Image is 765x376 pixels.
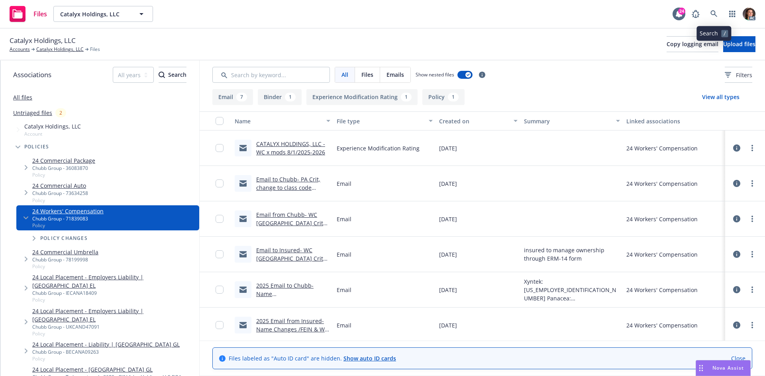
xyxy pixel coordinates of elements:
[159,67,186,82] div: Search
[159,67,186,83] button: SearchSearch
[731,354,745,362] a: Close
[524,277,620,302] span: Xyntek: [US_EMPLOYER_IDENTIFICATION_NUMBER] Panacea: [US_EMPLOYER_IDENTIFICATION_NUMBER] CXV Atla...
[32,156,95,165] a: 24 Commercial Package
[32,190,88,197] div: Chubb Group - 73634258
[33,11,47,17] span: Files
[337,144,420,152] span: Experience Modification Rating
[32,207,104,215] a: 24 Workers' Compensation
[32,197,88,204] span: Policy
[32,296,196,303] span: Policy
[386,70,404,79] span: Emails
[32,263,98,270] span: Policy
[723,40,755,48] span: Upload files
[32,181,88,190] a: 24 Commercial Auto
[256,175,320,200] a: Email to Chubb- PA Crit, change to class code 0822.msg
[55,108,66,117] div: 2
[521,111,623,131] button: Summary
[337,250,351,259] span: Email
[13,70,51,80] span: Associations
[231,111,333,131] button: Name
[439,286,457,294] span: [DATE]
[32,349,180,355] div: Chubb Group - BECANA09263
[6,3,50,25] a: Files
[216,286,224,294] input: Toggle Row Selected
[216,179,224,187] input: Toggle Row Selected
[256,246,323,271] a: Email to Insured- WC [GEOGRAPHIC_DATA] Crit Notice Satisfied.msg
[256,140,325,156] a: CATALYX HOLDINGS, LLC - WC x mods 8/1/2025-2026
[337,179,351,188] span: Email
[24,144,49,149] span: Policies
[216,144,224,152] input: Toggle Row Selected
[696,360,706,376] div: Drag to move
[712,364,744,371] span: Nova Assist
[667,40,718,48] span: Copy logging email
[32,165,95,171] div: Chubb Group - 36083870
[13,109,52,117] a: Untriaged files
[747,179,757,188] a: more
[216,250,224,258] input: Toggle Row Selected
[216,321,224,329] input: Toggle Row Selected
[285,93,296,101] div: 1
[678,8,685,15] div: 24
[32,307,196,323] a: 24 Local Placement - Employers Liability | [GEOGRAPHIC_DATA] EL
[341,70,348,79] span: All
[13,94,32,101] a: All files
[32,355,180,362] span: Policy
[53,6,153,22] button: Catalyx Holdings, LLC
[343,355,396,362] a: Show auto ID cards
[32,290,196,296] div: Chubb Group - IECANA18409
[623,111,725,131] button: Linked associations
[747,320,757,330] a: more
[448,93,459,101] div: 1
[747,214,757,224] a: more
[626,250,698,259] div: 24 Workers' Compensation
[60,10,129,18] span: Catalyx Holdings, LLC
[667,36,718,52] button: Copy logging email
[626,321,698,329] div: 24 Workers' Compensation
[626,286,698,294] div: 24 Workers' Compensation
[743,8,755,20] img: photo
[439,215,457,223] span: [DATE]
[32,222,104,229] span: Policy
[32,365,196,374] a: 24 Local Placement - [GEOGRAPHIC_DATA] GL
[32,248,98,256] a: 24 Commercial Umbrella
[626,144,698,152] div: 24 Workers' Compensation
[24,131,81,137] span: Account
[439,117,509,125] div: Created on
[212,89,253,105] button: Email
[333,111,435,131] button: File type
[626,179,698,188] div: 24 Workers' Compensation
[32,340,180,349] a: 24 Local Placement - Liability | [GEOGRAPHIC_DATA] GL
[696,360,751,376] button: Nova Assist
[258,89,302,105] button: Binder
[337,215,351,223] span: Email
[725,67,752,83] button: Filters
[256,211,323,235] a: Email from Chubb- WC [GEOGRAPHIC_DATA] Crit Notice Satisfied .msg
[706,6,722,22] a: Search
[236,93,247,101] div: 7
[32,273,196,290] a: 24 Local Placement - Employers Liability | [GEOGRAPHIC_DATA] EL
[401,93,412,101] div: 1
[32,215,104,222] div: Chubb Group - 71839083
[32,323,196,330] div: Chubb Group - UKCAND47091
[337,117,424,125] div: File type
[524,246,620,263] span: insured to manage ownership through ERM-14 form
[337,321,351,329] span: Email
[32,330,196,337] span: Policy
[725,71,752,79] span: Filters
[439,250,457,259] span: [DATE]
[256,282,329,314] a: 2025 Email to Chubb- Name Changes/[PERSON_NAME] & WC Non Compliance.msg
[689,89,752,105] button: View all types
[747,249,757,259] a: more
[439,144,457,152] span: [DATE]
[10,46,30,53] a: Accounts
[747,285,757,294] a: more
[32,171,95,178] span: Policy
[216,117,224,125] input: Select all
[216,215,224,223] input: Toggle Row Selected
[235,117,322,125] div: Name
[723,36,755,52] button: Upload files
[688,6,704,22] a: Report a Bug
[626,215,698,223] div: 24 Workers' Compensation
[747,143,757,153] a: more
